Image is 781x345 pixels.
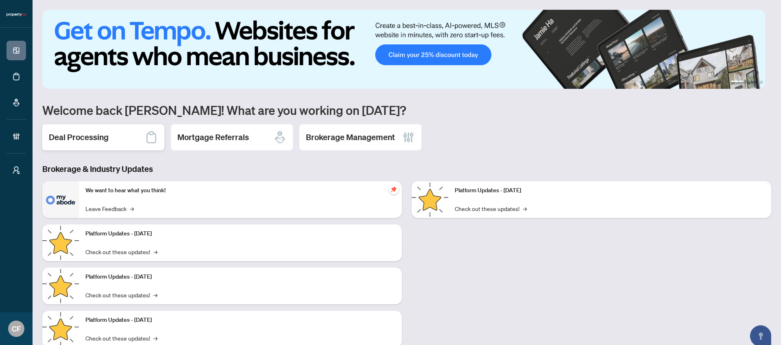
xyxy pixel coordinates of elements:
[42,163,771,175] h3: Brokerage & Industry Updates
[42,224,79,261] img: Platform Updates - September 16, 2025
[85,186,395,195] p: We want to hear what you think!
[85,334,157,343] a: Check out these updates!→
[85,204,134,213] a: Leave Feedback→
[177,132,249,143] h2: Mortgage Referrals
[7,12,26,17] img: logo
[85,290,157,299] a: Check out these updates!→
[748,316,773,341] button: Open asap
[85,229,395,238] p: Platform Updates - [DATE]
[49,132,109,143] h2: Deal Processing
[455,204,527,213] a: Check out these updates!→
[85,272,395,281] p: Platform Updates - [DATE]
[412,181,448,218] img: Platform Updates - June 23, 2025
[130,204,134,213] span: →
[42,102,771,118] h1: Welcome back [PERSON_NAME]! What are you working on [DATE]?
[42,268,79,304] img: Platform Updates - July 21, 2025
[85,316,395,325] p: Platform Updates - [DATE]
[523,204,527,213] span: →
[455,186,765,195] p: Platform Updates - [DATE]
[153,334,157,343] span: →
[753,81,757,84] button: 3
[153,247,157,256] span: →
[306,132,395,143] h2: Brokerage Management
[42,181,79,218] img: We want to hear what you think!
[760,81,763,84] button: 4
[731,81,744,84] button: 1
[153,290,157,299] span: →
[12,166,20,174] span: user-switch
[12,323,21,334] span: CF
[42,10,765,89] img: Slide 0
[747,81,750,84] button: 2
[85,247,157,256] a: Check out these updates!→
[389,185,399,194] span: pushpin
